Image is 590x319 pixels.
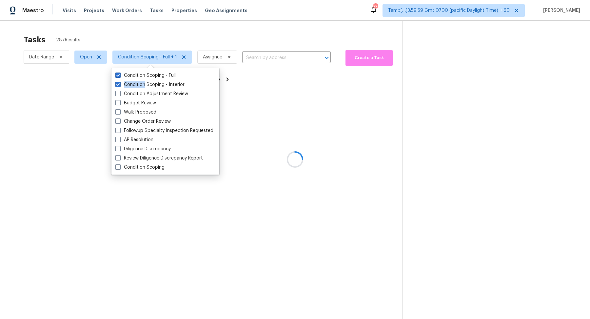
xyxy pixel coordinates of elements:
label: Diligence Discrepancy [115,146,171,152]
label: Condition Adjustment Review [115,91,188,97]
label: Change Order Review [115,118,171,125]
label: Review Diligence Discrepancy Report [115,155,203,161]
label: Condition Scoping - Interior [115,81,185,88]
label: Walk Proposed [115,109,156,116]
label: Budget Review [115,100,156,106]
label: Condition Scoping [115,164,165,171]
div: 771 [373,4,378,11]
label: Followup Specialty Inspection Requested [115,127,213,134]
label: Condition Scoping - Full [115,72,176,79]
label: AP Resolution [115,137,153,143]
